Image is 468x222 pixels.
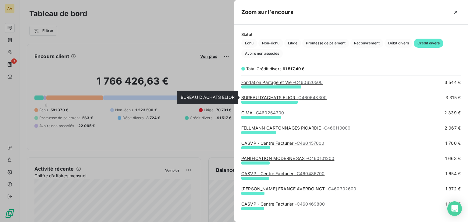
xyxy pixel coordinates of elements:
[254,110,284,115] span: - C460264300
[241,95,327,100] a: BUREAU D'ACHATS ELIOR
[326,186,356,191] span: - C460302600
[414,39,443,48] button: Crédit divers
[445,140,461,146] span: 1 700 €
[444,110,461,116] span: 2 339 €
[445,79,461,85] span: 3 544 €
[241,8,293,16] h5: Zoom sur l’encours
[181,95,235,100] span: BUREAU D'ACHATS ELIOR
[447,201,462,216] div: Open Intercom Messenger
[295,201,325,206] span: - C460469800
[241,201,325,206] a: CASVP - Centre Facturier
[241,186,356,191] a: [PERSON_NAME] FRANCE AVERDOINGT
[258,39,283,48] button: Non-échu
[295,140,324,146] span: - C460457000
[241,32,461,37] span: Statut
[445,171,461,177] span: 1 654 €
[241,156,334,161] a: PANIFICATION MODERNE SAS
[445,155,461,161] span: 1 663 €
[293,80,323,85] span: - C460620500
[306,156,335,161] span: - C460101200
[302,39,349,48] button: Promesse de paiement
[445,201,461,207] span: 1 343 €
[296,95,327,100] span: - C460648300
[234,79,468,215] div: grid
[283,66,305,71] span: 91 517,49 €
[241,49,283,58] button: Avoirs non associés
[445,95,461,101] span: 3 315 €
[445,186,461,192] span: 1 372 €
[385,39,413,48] button: Débit divers
[241,125,350,130] a: FELLMANN CARTONNAGES PICARDIE
[246,66,282,71] span: Total Crédit divers
[241,39,257,48] button: Échu
[322,125,351,130] span: - C460110000
[241,80,323,85] a: Fondation Partage et Vie
[350,39,383,48] button: Recouvrement
[241,110,284,115] a: GIMA
[241,140,324,146] a: CASVP - Centre Facturier
[241,171,324,176] a: CASVP - Centre Facturier
[284,39,301,48] button: Litige
[295,171,325,176] span: - C460486700
[445,125,461,131] span: 2 067 €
